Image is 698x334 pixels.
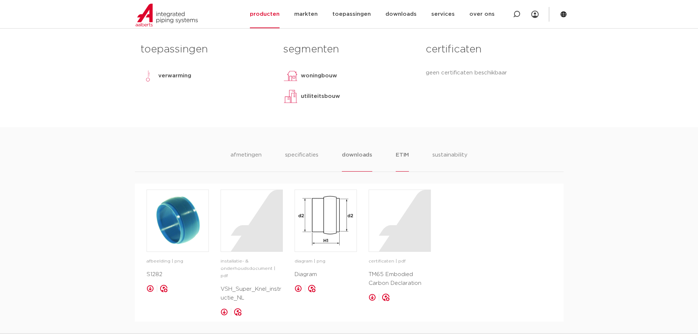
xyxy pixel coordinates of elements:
[295,270,357,279] p: Diagram
[141,69,155,83] img: verwarming
[369,270,431,288] p: TM65 Embodied Carbon Declaration
[295,190,357,252] a: image for Diagram
[230,151,262,172] li: afmetingen
[283,89,298,104] img: utiliteitsbouw
[295,190,357,252] img: image for Diagram
[396,151,409,172] li: ETIM
[221,258,283,280] p: installatie- & onderhoudsdocument | pdf
[141,42,272,57] h3: toepassingen
[432,151,468,172] li: sustainability
[295,258,357,265] p: diagram | png
[147,190,209,252] a: image for S1282
[283,69,298,83] img: woningbouw
[147,258,209,265] p: afbeelding | png
[285,151,318,172] li: specificaties
[301,71,337,80] p: woningbouw
[342,151,372,172] li: downloads
[158,71,191,80] p: verwarming
[426,42,557,57] h3: certificaten
[283,42,415,57] h3: segmenten
[369,258,431,265] p: certificaten | pdf
[147,270,209,279] p: S1282
[147,190,208,252] img: image for S1282
[426,69,557,77] p: geen certificaten beschikbaar
[301,92,340,101] p: utiliteitsbouw
[221,285,283,302] p: VSH_Super_Knel_instructie_NL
